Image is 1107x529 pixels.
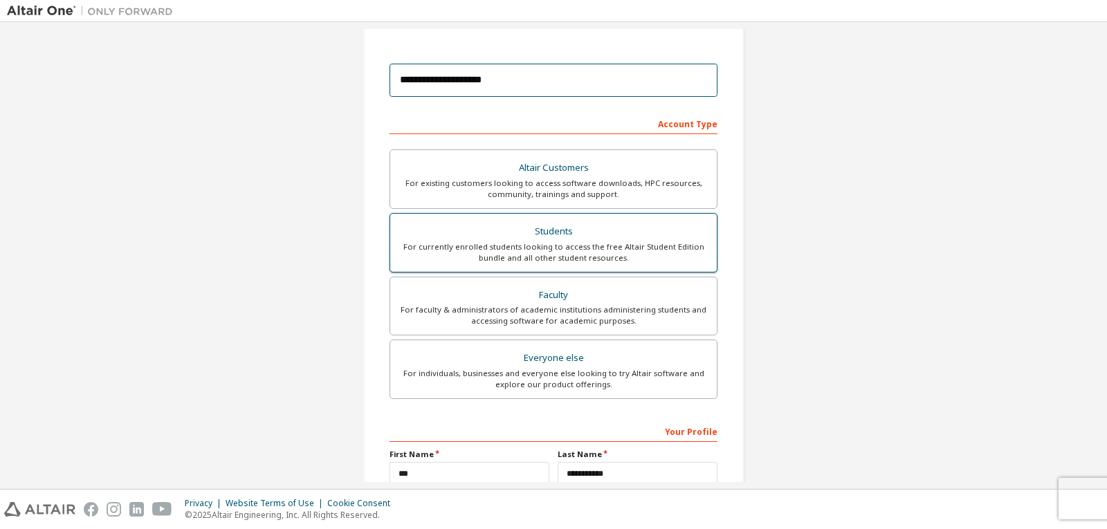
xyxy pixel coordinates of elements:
[327,498,399,509] div: Cookie Consent
[399,286,708,305] div: Faculty
[390,112,717,134] div: Account Type
[558,449,717,460] label: Last Name
[84,502,98,517] img: facebook.svg
[399,222,708,241] div: Students
[7,4,180,18] img: Altair One
[129,502,144,517] img: linkedin.svg
[390,420,717,442] div: Your Profile
[4,502,75,517] img: altair_logo.svg
[399,349,708,368] div: Everyone else
[185,498,226,509] div: Privacy
[399,178,708,200] div: For existing customers looking to access software downloads, HPC resources, community, trainings ...
[226,498,327,509] div: Website Terms of Use
[185,509,399,521] p: © 2025 Altair Engineering, Inc. All Rights Reserved.
[399,158,708,178] div: Altair Customers
[152,502,172,517] img: youtube.svg
[399,368,708,390] div: For individuals, businesses and everyone else looking to try Altair software and explore our prod...
[390,449,549,460] label: First Name
[399,241,708,263] div: For currently enrolled students looking to access the free Altair Student Edition bundle and all ...
[399,304,708,326] div: For faculty & administrators of academic institutions administering students and accessing softwa...
[107,502,121,517] img: instagram.svg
